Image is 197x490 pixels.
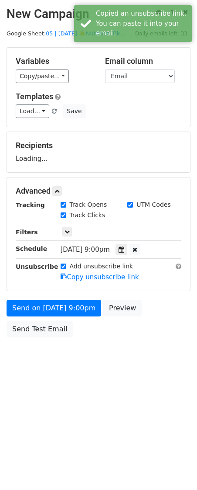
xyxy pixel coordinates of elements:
[16,70,69,83] a: Copy/paste...
[105,56,181,66] h5: Email column
[70,211,105,220] label: Track Clicks
[7,30,125,37] small: Google Sheet:
[70,262,133,271] label: Add unsubscribe link
[136,200,170,209] label: UTM Codes
[16,245,47,252] strong: Schedule
[7,7,190,21] h2: New Campaign
[70,200,107,209] label: Track Opens
[63,104,85,118] button: Save
[16,141,181,163] div: Loading...
[46,30,125,37] a: 05 | [DATE] ☀️Nutrition Tik...
[16,56,92,66] h5: Variables
[96,9,188,38] div: Copied an unsubscribe link. You can paste it into your email.
[103,300,142,316] a: Preview
[16,263,58,270] strong: Unsubscribe
[16,202,45,209] strong: Tracking
[16,229,38,236] strong: Filters
[61,246,110,254] span: [DATE] 9:00pm
[7,300,101,316] a: Send on [DATE] 9:00pm
[16,186,181,196] h5: Advanced
[16,92,53,101] a: Templates
[16,141,181,150] h5: Recipients
[16,104,49,118] a: Load...
[7,321,73,337] a: Send Test Email
[61,273,139,281] a: Copy unsubscribe link
[153,448,197,490] iframe: Chat Widget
